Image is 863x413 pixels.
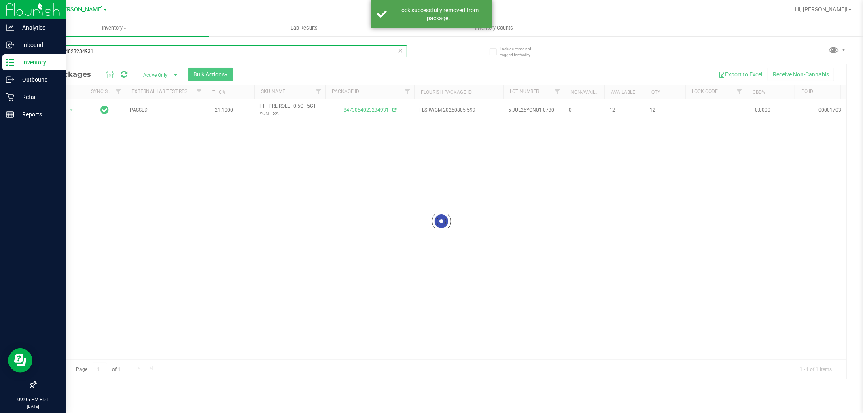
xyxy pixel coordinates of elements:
[36,45,407,57] input: Search Package ID, Item Name, SKU, Lot or Part Number...
[399,19,589,36] a: Inventory Counts
[464,24,524,32] span: Inventory Counts
[14,110,63,119] p: Reports
[14,40,63,50] p: Inbound
[14,75,63,85] p: Outbound
[500,46,541,58] span: Include items not tagged for facility
[14,92,63,102] p: Retail
[398,45,403,56] span: Clear
[14,23,63,32] p: Analytics
[4,403,63,409] p: [DATE]
[209,19,399,36] a: Lab Results
[6,23,14,32] inline-svg: Analytics
[6,93,14,101] inline-svg: Retail
[795,6,848,13] span: Hi, [PERSON_NAME]!
[8,348,32,373] iframe: Resource center
[6,110,14,119] inline-svg: Reports
[280,24,329,32] span: Lab Results
[6,76,14,84] inline-svg: Outbound
[19,24,209,32] span: Inventory
[6,41,14,49] inline-svg: Inbound
[4,396,63,403] p: 09:05 PM EDT
[19,19,209,36] a: Inventory
[6,58,14,66] inline-svg: Inventory
[14,57,63,67] p: Inventory
[58,6,103,13] span: [PERSON_NAME]
[391,6,486,22] div: Lock successfully removed from package.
